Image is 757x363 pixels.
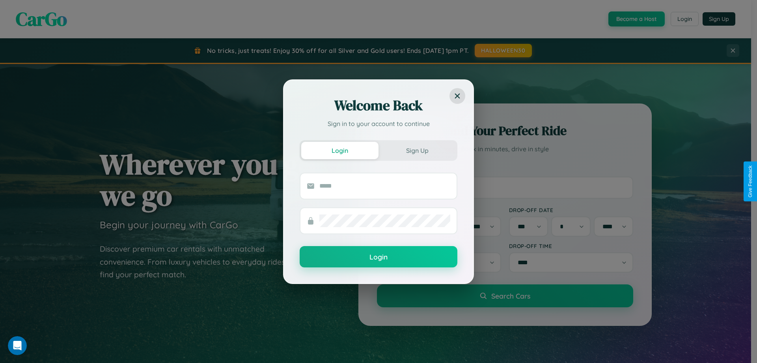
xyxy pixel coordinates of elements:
[300,119,457,128] p: Sign in to your account to continue
[301,142,378,159] button: Login
[748,166,753,197] div: Give Feedback
[300,96,457,115] h2: Welcome Back
[300,246,457,267] button: Login
[378,142,456,159] button: Sign Up
[8,336,27,355] iframe: Intercom live chat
